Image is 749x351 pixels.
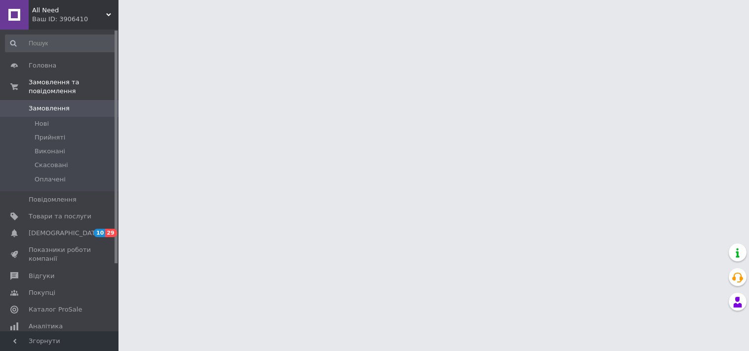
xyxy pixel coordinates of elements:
[32,15,118,24] div: Ваш ID: 3906410
[35,175,66,184] span: Оплачені
[29,61,56,70] span: Головна
[29,195,77,204] span: Повідомлення
[29,246,91,263] span: Показники роботи компанії
[35,161,68,170] span: Скасовані
[35,147,65,156] span: Виконані
[94,229,105,237] span: 10
[29,272,54,281] span: Відгуки
[35,133,65,142] span: Прийняті
[29,104,70,113] span: Замовлення
[29,322,63,331] span: Аналітика
[29,212,91,221] span: Товари та послуги
[29,229,102,238] span: [DEMOGRAPHIC_DATA]
[29,78,118,96] span: Замовлення та повідомлення
[32,6,106,15] span: All Need
[29,305,82,314] span: Каталог ProSale
[29,288,55,297] span: Покупці
[5,35,117,52] input: Пошук
[105,229,117,237] span: 29
[35,119,49,128] span: Нові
